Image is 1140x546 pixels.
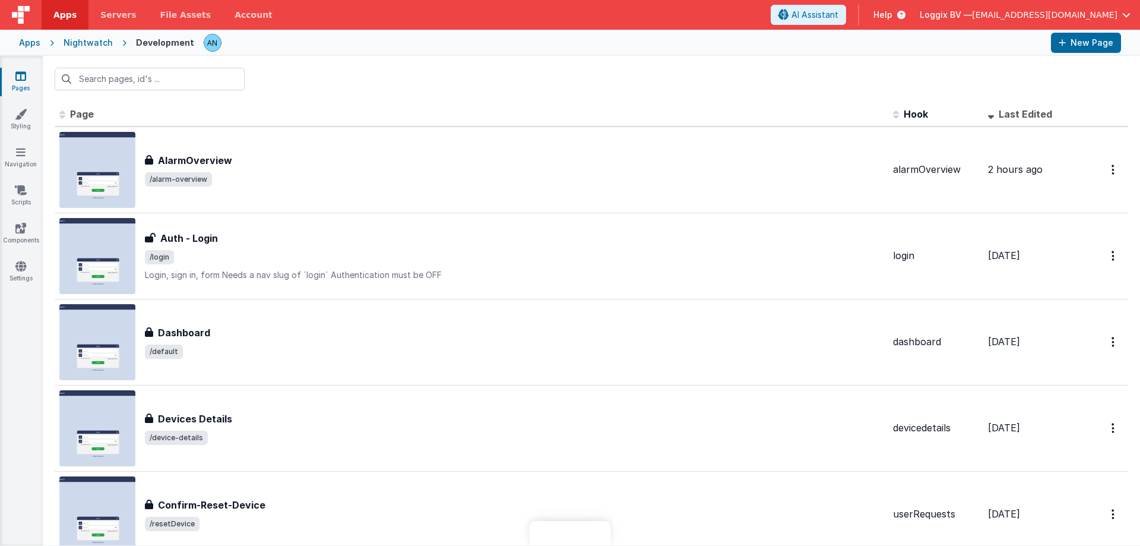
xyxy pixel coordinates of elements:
[1051,33,1121,53] button: New Page
[1104,502,1123,526] button: Options
[145,172,212,187] span: /alarm-overview
[988,336,1020,348] span: [DATE]
[988,508,1020,520] span: [DATE]
[70,108,94,120] span: Page
[145,517,199,531] span: /resetDevice
[160,9,211,21] span: File Assets
[999,108,1052,120] span: Last Edited
[988,163,1043,175] span: 2 hours ago
[64,37,113,49] div: Nightwatch
[145,431,208,445] span: /device-details
[972,9,1117,21] span: [EMAIL_ADDRESS][DOMAIN_NAME]
[893,335,978,349] div: dashboard
[145,345,183,359] span: /default
[1104,157,1123,182] button: Options
[1104,244,1123,268] button: Options
[158,412,232,426] h3: Devices Details
[55,68,245,90] input: Search pages, id's ...
[136,37,194,49] div: Development
[160,231,218,245] h3: Auth - Login
[920,9,1130,21] button: Loggix BV — [EMAIL_ADDRESS][DOMAIN_NAME]
[145,269,883,281] p: Login, sign in, form Needs a nav slug of `login` Authentication must be OFF
[158,326,210,340] h3: Dashboard
[771,5,846,25] button: AI Assistant
[19,37,40,49] div: Apps
[893,507,978,521] div: userRequests
[53,9,77,21] span: Apps
[988,250,1020,261] span: [DATE]
[100,9,136,21] span: Servers
[988,422,1020,434] span: [DATE]
[893,421,978,435] div: devicedetails
[893,249,978,263] div: login
[145,250,174,264] span: /login
[791,9,838,21] span: AI Assistant
[158,498,265,512] h3: Confirm-Reset-Device
[893,163,978,176] div: alarmOverview
[1104,330,1123,354] button: Options
[920,9,972,21] span: Loggix BV —
[158,153,232,168] h3: AlarmOverview
[204,34,221,51] img: f1d78738b441ccf0e1fcb79415a71bae
[530,521,611,546] iframe: Marker.io feedback button
[873,9,892,21] span: Help
[1104,416,1123,440] button: Options
[904,108,928,120] span: Hook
